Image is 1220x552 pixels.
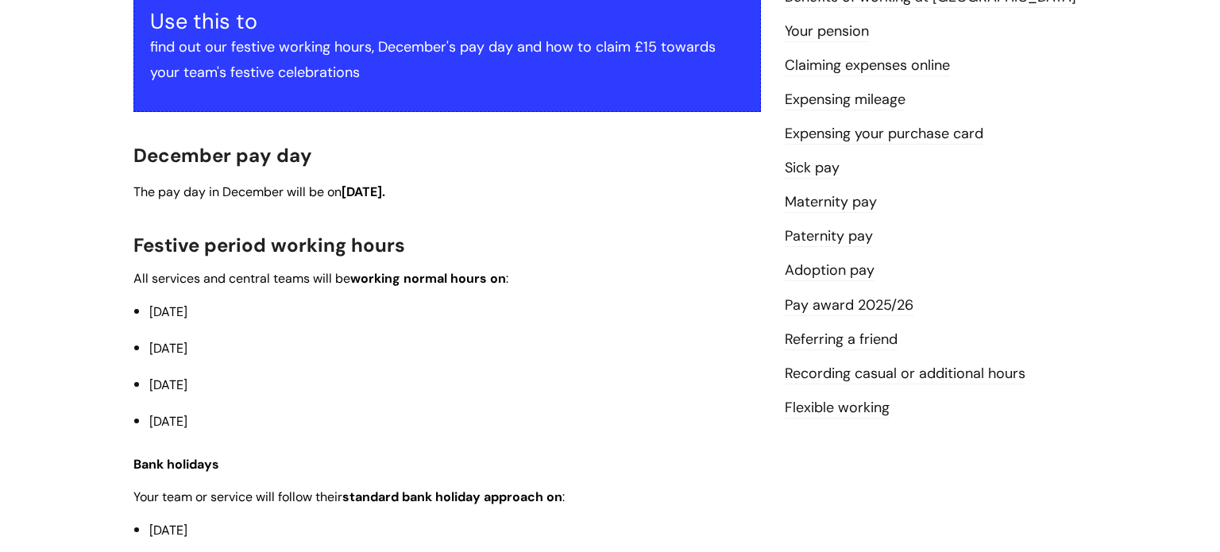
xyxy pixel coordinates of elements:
span: [DATE] [149,522,187,538]
span: Your team or service will follow their : [133,488,565,505]
span: All services and central teams will be : [133,270,508,287]
a: Referring a friend [785,330,898,350]
strong: on [490,270,506,287]
a: Adoption pay [785,261,874,281]
a: Recording casual or additional hours [785,364,1025,384]
strong: [DATE]. [342,183,385,200]
a: Claiming expenses online [785,56,950,76]
a: Pay award 2025/26 [785,295,913,316]
span: December pay day [133,143,312,168]
p: find out our festive working hours, December's pay day and how to claim £15 towards your team's f... [150,34,744,86]
h3: Use this to [150,9,744,34]
a: Expensing your purchase card [785,124,983,145]
span: Bank holidays [133,456,219,473]
span: [DATE] [149,376,187,393]
span: [DATE] [149,303,187,320]
span: [DATE] [149,413,187,430]
a: Maternity pay [785,192,877,213]
a: Expensing mileage [785,90,905,110]
a: Paternity pay [785,226,873,247]
a: Flexible working [785,398,890,419]
strong: standard bank holiday approach on [342,488,562,505]
strong: working normal hours [350,270,487,287]
span: [DATE] [149,340,187,357]
span: Festive period working hours [133,233,405,257]
a: Your pension [785,21,869,42]
a: Sick pay [785,158,840,179]
span: The pay day in December will be on [133,183,392,200]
